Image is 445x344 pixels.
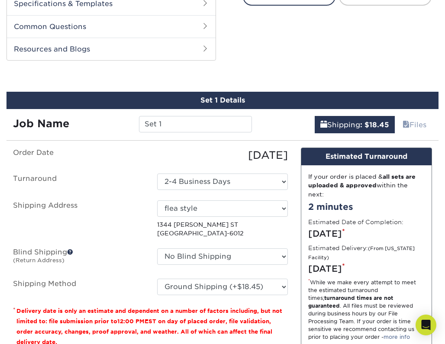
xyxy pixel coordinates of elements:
div: If your order is placed & within the next: [308,172,425,199]
h2: Common Questions [7,15,216,38]
a: Shipping: $18.45 [315,116,395,133]
h2: Resources and Blogs [7,38,216,60]
div: While we make every attempt to meet the estimated turnaround times; . All files must be reviewed ... [308,279,425,341]
label: Blind Shipping [6,248,151,268]
span: 12:00 PM [117,318,145,325]
p: 1344 [PERSON_NAME] ST [GEOGRAPHIC_DATA]-6012 [157,220,288,238]
label: Order Date [6,148,151,163]
input: Enter a job name [139,116,252,132]
small: (Return Address) [13,257,64,264]
div: [DATE] [151,148,295,163]
a: more info [384,334,410,340]
label: Shipping Method [6,279,151,295]
label: Shipping Address [6,200,151,238]
div: [DATE] [308,262,425,275]
strong: turnaround times are not guaranteed [308,295,393,309]
div: 2 minutes [308,200,425,213]
div: [DATE] [308,227,425,240]
a: Files [397,116,432,133]
iframe: Google Customer Reviews [2,318,74,341]
label: Estimated Date of Completion: [308,218,403,226]
div: Estimated Turnaround [301,148,432,165]
span: files [403,121,410,129]
label: Turnaround [6,174,151,190]
span: shipping [320,121,327,129]
div: Set 1 Details [6,92,439,109]
strong: Job Name [13,117,69,130]
label: Estimated Delivery: [308,244,425,261]
small: (From [US_STATE] Facility) [308,246,415,260]
div: Open Intercom Messenger [416,315,436,335]
b: : $18.45 [360,121,389,129]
